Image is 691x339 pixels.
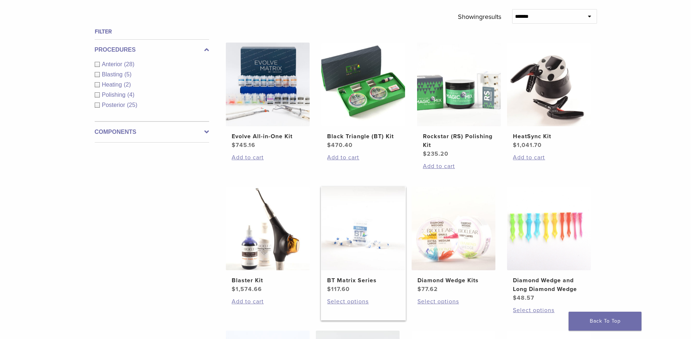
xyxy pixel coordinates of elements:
[95,45,209,54] label: Procedures
[95,27,209,36] h4: Filter
[513,141,542,149] bdi: 1,041.70
[102,61,124,67] span: Anterior
[327,132,399,141] h2: Black Triangle (BT) Kit
[232,286,236,293] span: $
[569,312,641,331] a: Back To Top
[232,297,304,306] a: Add to cart: “Blaster Kit”
[513,153,585,162] a: Add to cart: “HeatSync Kit”
[232,132,304,141] h2: Evolve All-in-One Kit
[507,187,592,302] a: Diamond Wedge and Long Diamond WedgeDiamond Wedge and Long Diamond Wedge $48.57
[232,153,304,162] a: Add to cart: “Evolve All-in-One Kit”
[226,187,310,270] img: Blaster Kit
[417,286,438,293] bdi: 77.62
[423,150,448,157] bdi: 235.20
[327,153,399,162] a: Add to cart: “Black Triangle (BT) Kit”
[327,297,399,306] a: Select options for “BT Matrix Series”
[127,92,134,98] span: (4)
[507,43,591,126] img: HeatSync Kit
[417,286,421,293] span: $
[127,102,137,108] span: (25)
[411,187,496,294] a: Diamond Wedge KitsDiamond Wedge Kits $77.62
[95,128,209,136] label: Components
[327,141,353,149] bdi: 470.40
[327,286,350,293] bdi: 117.60
[458,9,501,24] p: Showing results
[507,187,591,270] img: Diamond Wedge and Long Diamond Wedge
[513,141,517,149] span: $
[124,81,131,88] span: (2)
[417,43,501,126] img: Rockstar (RS) Polishing Kit
[513,294,517,302] span: $
[412,187,495,270] img: Diamond Wedge Kits
[327,141,331,149] span: $
[232,286,262,293] bdi: 1,574.66
[102,102,127,108] span: Posterior
[225,187,310,294] a: Blaster KitBlaster Kit $1,574.66
[513,306,585,315] a: Select options for “Diamond Wedge and Long Diamond Wedge”
[124,71,131,77] span: (5)
[321,43,405,126] img: Black Triangle (BT) Kit
[102,81,124,88] span: Heating
[226,43,310,126] img: Evolve All-in-One Kit
[102,92,127,98] span: Polishing
[321,187,405,270] img: BT Matrix Series
[417,297,490,306] a: Select options for “Diamond Wedge Kits”
[423,132,495,149] h2: Rockstar (RS) Polishing Kit
[513,276,585,294] h2: Diamond Wedge and Long Diamond Wedge
[423,162,495,171] a: Add to cart: “Rockstar (RS) Polishing Kit”
[124,61,134,67] span: (28)
[321,187,406,294] a: BT Matrix SeriesBT Matrix Series $117.60
[513,132,585,141] h2: HeatSync Kit
[417,43,502,158] a: Rockstar (RS) Polishing KitRockstar (RS) Polishing Kit $235.20
[507,43,592,149] a: HeatSync KitHeatSync Kit $1,041.70
[232,141,255,149] bdi: 745.16
[417,276,490,285] h2: Diamond Wedge Kits
[327,276,399,285] h2: BT Matrix Series
[513,294,534,302] bdi: 48.57
[102,71,125,77] span: Blasting
[327,286,331,293] span: $
[225,43,310,149] a: Evolve All-in-One KitEvolve All-in-One Kit $745.16
[423,150,427,157] span: $
[232,141,236,149] span: $
[321,43,406,149] a: Black Triangle (BT) KitBlack Triangle (BT) Kit $470.40
[232,276,304,285] h2: Blaster Kit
